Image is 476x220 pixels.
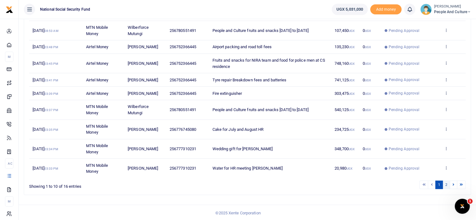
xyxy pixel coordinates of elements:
img: logo-small [6,6,13,13]
span: Pending Approval [388,90,419,96]
span: 256777310231 [170,146,196,151]
span: [PERSON_NAME] [128,127,158,132]
span: Add money [370,4,402,15]
span: Airtel Money [86,44,108,49]
span: 256780551491 [170,107,196,112]
span: MTN Mobile Money [86,124,108,135]
small: [PERSON_NAME] [434,4,471,9]
small: UGX [349,92,355,95]
span: Airtel Money [86,91,108,96]
span: Fire extinguisher [212,91,242,96]
a: logo-small logo-large logo-large [6,7,13,12]
span: 348,700 [334,146,355,151]
span: People and Culture [434,9,471,15]
span: 256752366445 [170,91,196,96]
a: Add money [370,7,402,11]
small: 03:45 PM [44,62,58,65]
span: 0 [362,166,371,171]
small: 03:33 PM [44,167,58,170]
span: 748,160 [334,61,355,66]
span: 256780551491 [170,28,196,33]
span: [PERSON_NAME] [128,166,158,171]
span: MTN Mobile Money [86,143,108,154]
span: 0 [362,91,371,96]
span: 540,125 [334,107,355,112]
small: UGX [365,45,371,49]
a: UGX 5,031,030 [332,4,368,15]
span: [PERSON_NAME] [128,78,158,82]
span: Wilberforce Mutungi [128,25,149,36]
span: [DATE] [33,146,58,151]
li: Toup your wallet [370,4,402,15]
li: Ac [5,158,13,169]
span: 256776745080 [170,127,196,132]
span: 0 [362,146,371,151]
span: [DATE] [33,107,58,112]
a: 1 [435,181,443,189]
span: [DATE] [33,78,58,82]
div: Showing 1 to 10 of 16 entries [29,180,208,190]
span: 0 [362,127,371,132]
span: 741,125 [334,78,355,82]
small: 03:48 PM [44,45,58,49]
span: Pending Approval [388,126,419,132]
span: 0 [362,44,371,49]
small: UGX [349,45,355,49]
span: MTN Mobile Money [86,25,108,36]
small: UGX [365,92,371,95]
span: [PERSON_NAME] [128,146,158,151]
small: UGX [349,108,355,112]
span: MTN Mobile Money [86,104,108,115]
small: 08:53 AM [44,29,59,33]
small: UGX [349,128,355,131]
small: UGX [349,62,355,65]
span: [DATE] [33,44,58,49]
span: [PERSON_NAME] [128,44,158,49]
span: UGX 5,031,030 [336,6,363,13]
span: MTN Mobile Money [86,163,108,174]
span: Airtel Money [86,78,108,82]
span: Pending Approval [388,44,419,50]
small: 03:39 PM [44,92,58,95]
span: [DATE] [33,61,58,66]
span: 256752366445 [170,44,196,49]
small: UGX [365,108,371,112]
span: Pending Approval [388,146,419,152]
span: 0 [362,107,371,112]
span: 20,980 [334,166,352,171]
small: UGX [349,29,355,33]
small: UGX [365,147,371,151]
span: [DATE] [33,28,58,33]
span: [DATE] [33,127,58,132]
small: UGX [365,167,371,170]
span: 256752366445 [170,78,196,82]
span: Pending Approval [388,61,419,66]
small: UGX [349,147,355,151]
span: 0 [362,78,371,82]
small: 03:35 PM [44,128,58,131]
small: 03:37 PM [44,108,58,112]
span: 256752366445 [170,61,196,66]
span: [PERSON_NAME] [128,61,158,66]
span: [DATE] [33,91,58,96]
span: 256777310231 [170,166,196,171]
small: 03:41 PM [44,79,58,82]
img: profile-user [420,4,432,15]
span: National Social Security Fund [38,7,93,12]
span: Pending Approval [388,77,419,83]
span: Fruits and snacks for NIRA team and food for police men at CS residence [212,58,325,69]
li: M [5,196,13,207]
small: UGX [365,29,371,33]
span: Cake for July and August HR [212,127,264,132]
span: People and Culture fruits and snacks [DATE] to [DATE] [212,107,308,112]
span: Wedding gift for [PERSON_NAME] [212,146,273,151]
small: UGX [365,79,371,82]
small: UGX [365,62,371,65]
small: UGX [365,128,371,131]
small: UGX [349,79,355,82]
a: profile-user [PERSON_NAME] People and Culture [420,4,471,15]
span: 135,230 [334,44,355,49]
span: Airport packing and road toll fees [212,44,271,49]
span: Tyre repair Breakdown fees and batteries [212,78,286,82]
span: Wilberforce Mutungi [128,104,149,115]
